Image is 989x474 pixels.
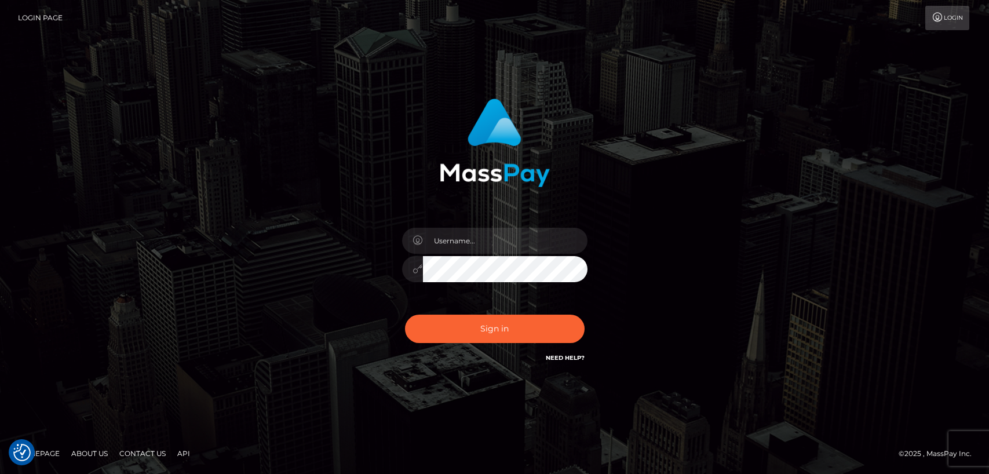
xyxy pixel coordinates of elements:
img: MassPay Login [440,99,550,187]
img: Revisit consent button [13,444,31,461]
button: Consent Preferences [13,444,31,461]
button: Sign in [405,315,585,343]
a: Need Help? [546,354,585,362]
a: About Us [67,444,112,462]
a: Login [925,6,969,30]
a: Contact Us [115,444,170,462]
div: © 2025 , MassPay Inc. [899,447,980,460]
a: Login Page [18,6,63,30]
a: Homepage [13,444,64,462]
a: API [173,444,195,462]
input: Username... [423,228,587,254]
